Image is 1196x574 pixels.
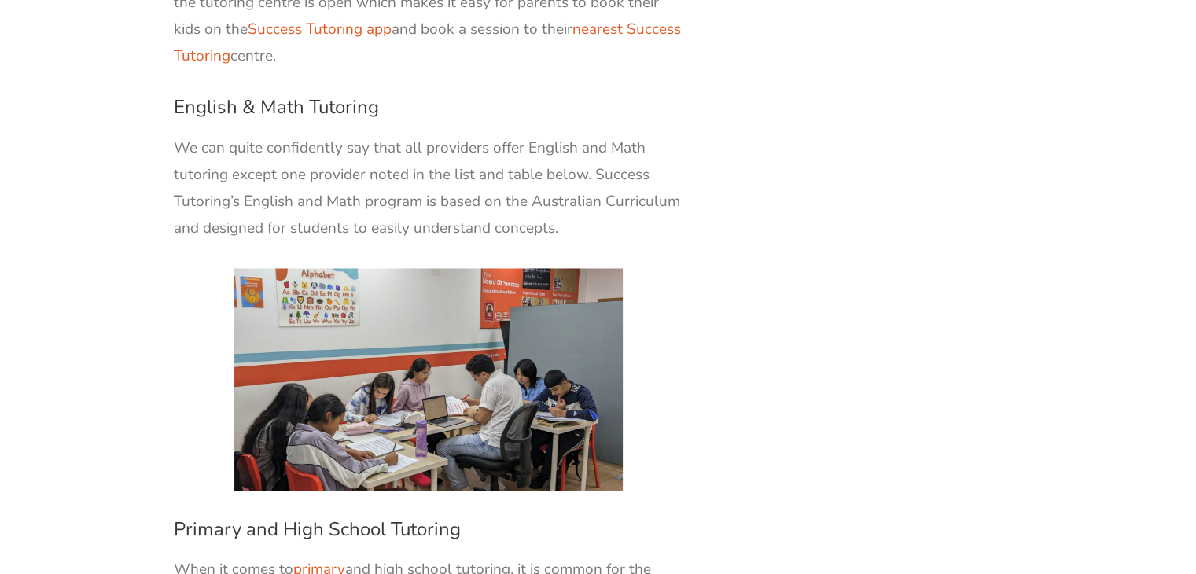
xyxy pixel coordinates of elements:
[174,134,685,242] p: We can quite confidently say that all providers offer English and Math tutoring except one provid...
[934,397,1196,574] iframe: Chat Widget
[174,96,685,119] h4: English & Math Tutoring
[234,268,623,491] img: Success Tutoring
[174,517,685,540] h4: Primary and High School Tutoring
[248,19,392,39] a: Success Tutoring app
